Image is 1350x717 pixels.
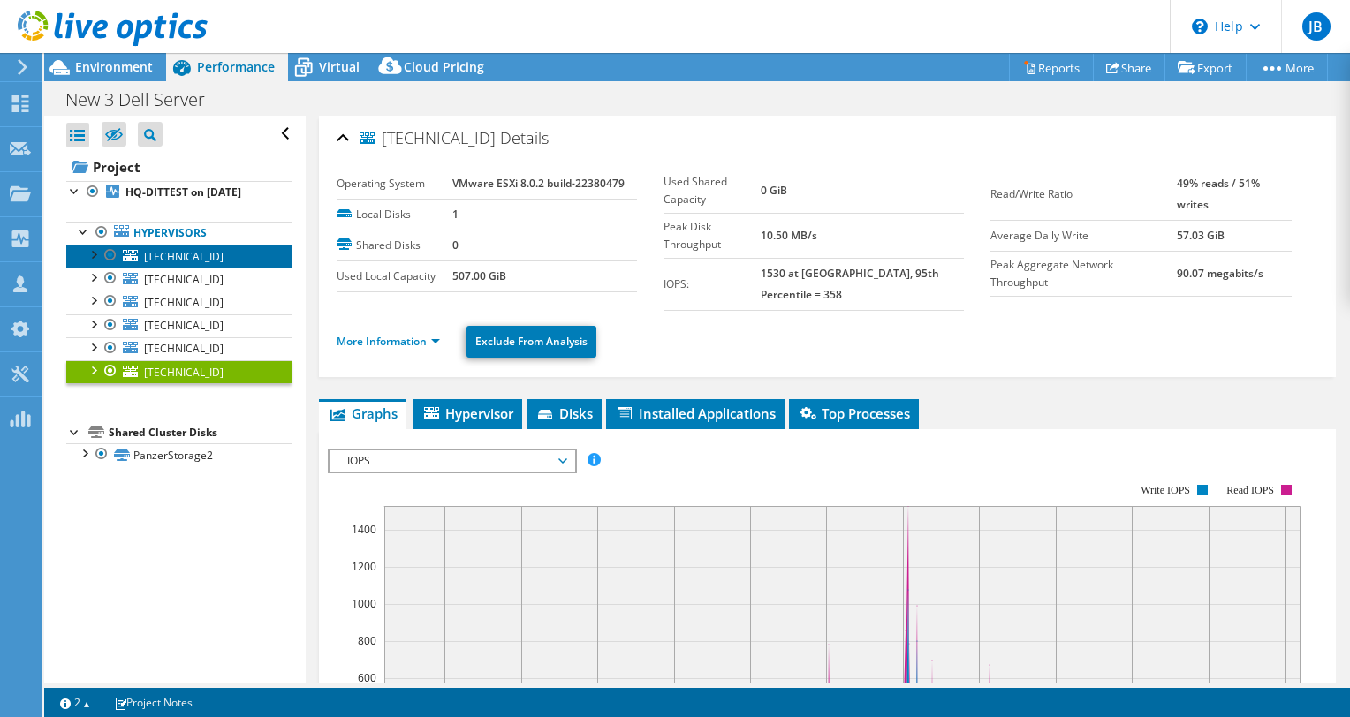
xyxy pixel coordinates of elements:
[664,173,761,208] label: Used Shared Capacity
[48,691,102,713] a: 2
[1164,54,1247,81] a: Export
[1009,54,1094,81] a: Reports
[452,176,625,191] b: VMware ESXi 8.0.2 build-22380479
[66,337,292,360] a: [TECHNICAL_ID]
[990,256,1177,291] label: Peak Aggregate Network Throughput
[535,404,593,422] span: Disks
[352,559,376,574] text: 1200
[1302,12,1331,41] span: JB
[761,266,939,302] b: 1530 at [GEOGRAPHIC_DATA], 95th Percentile = 358
[664,218,761,253] label: Peak Disk Throughput
[125,185,241,200] b: HQ-DITTEST on [DATE]
[337,334,440,349] a: More Information
[358,633,376,648] text: 800
[66,443,292,466] a: PanzerStorage2
[421,404,513,422] span: Hypervisor
[1093,54,1165,81] a: Share
[144,365,224,380] span: [TECHNICAL_ID]
[615,404,776,422] span: Installed Applications
[452,238,459,253] b: 0
[1246,54,1328,81] a: More
[102,691,205,713] a: Project Notes
[66,268,292,291] a: [TECHNICAL_ID]
[1226,484,1274,496] text: Read IOPS
[144,341,224,356] span: [TECHNICAL_ID]
[798,404,910,422] span: Top Processes
[66,153,292,181] a: Project
[990,185,1177,203] label: Read/Write Ratio
[57,90,232,109] h1: New 3 Dell Server
[66,222,292,245] a: Hypervisors
[337,237,452,254] label: Shared Disks
[352,596,376,611] text: 1000
[500,127,549,148] span: Details
[990,227,1177,245] label: Average Daily Write
[144,318,224,333] span: [TECHNICAL_ID]
[1177,228,1225,243] b: 57.03 GiB
[144,249,224,264] span: [TECHNICAL_ID]
[664,275,761,293] label: IOPS:
[144,295,224,310] span: [TECHNICAL_ID]
[66,314,292,337] a: [TECHNICAL_ID]
[337,175,452,192] label: Operating System
[197,58,275,75] span: Performance
[66,360,292,383] a: [TECHNICAL_ID]
[337,268,452,285] label: Used Local Capacity
[466,326,596,358] a: Exclude From Analysis
[360,130,496,147] span: [TECHNICAL_ID]
[452,268,506,283] b: 507.00 GiB
[404,58,484,75] span: Cloud Pricing
[452,207,459,222] b: 1
[109,422,292,443] div: Shared Cluster Disks
[338,450,565,472] span: IOPS
[66,245,292,268] a: [TECHNICAL_ID]
[1177,266,1263,281] b: 90.07 megabits/s
[761,228,817,243] b: 10.50 MB/s
[1177,176,1260,212] b: 49% reads / 51% writes
[328,404,398,422] span: Graphs
[66,181,292,204] a: HQ-DITTEST on [DATE]
[319,58,360,75] span: Virtual
[1141,484,1190,496] text: Write IOPS
[1192,19,1208,34] svg: \n
[358,670,376,685] text: 600
[352,522,376,537] text: 1400
[144,272,224,287] span: [TECHNICAL_ID]
[75,58,153,75] span: Environment
[761,183,787,198] b: 0 GiB
[337,206,452,223] label: Local Disks
[66,291,292,313] a: [TECHNICAL_ID]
